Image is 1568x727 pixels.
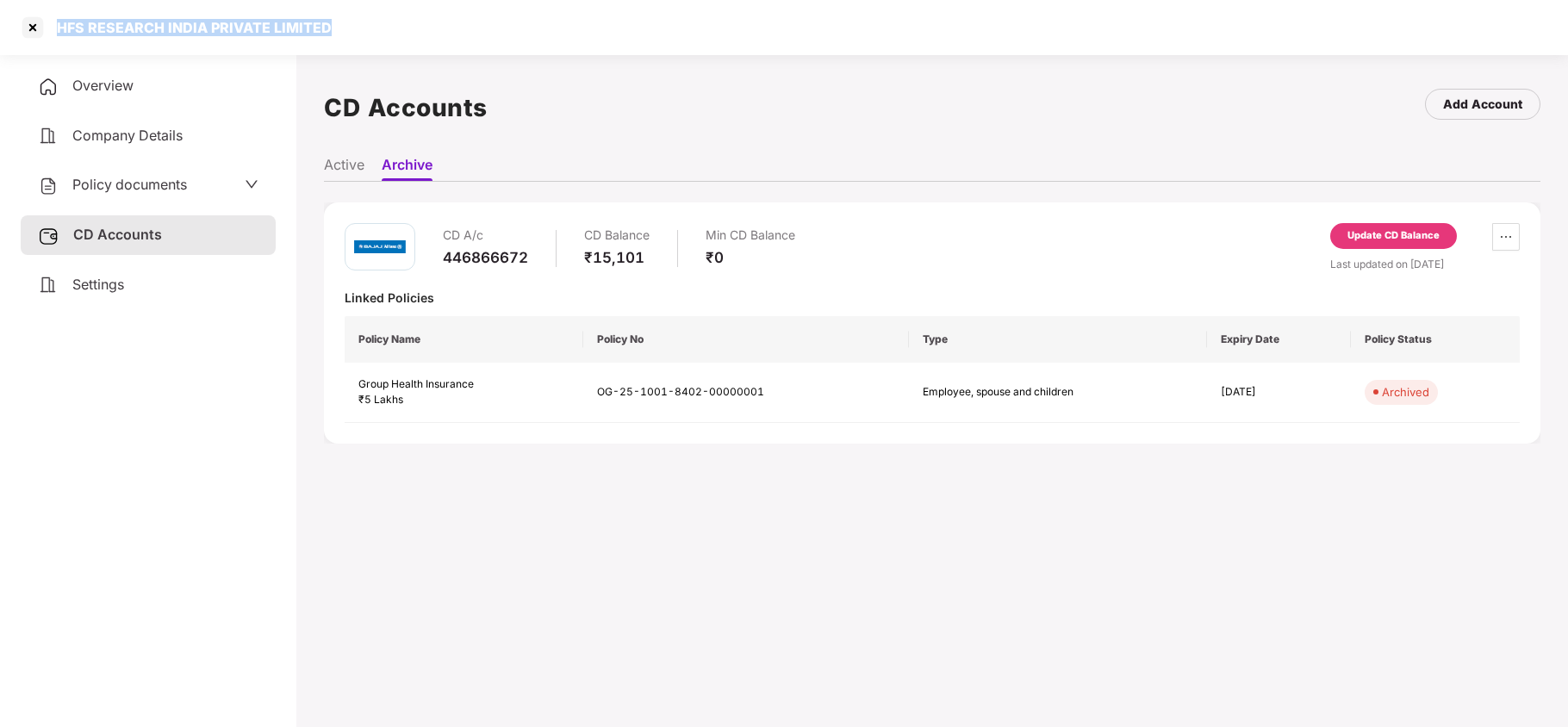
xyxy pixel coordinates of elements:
span: Company Details [72,127,183,144]
li: Archive [382,156,432,181]
div: Employee, spouse and children [923,384,1112,401]
div: Group Health Insurance [358,376,569,393]
span: ellipsis [1493,230,1519,244]
div: Archived [1382,383,1429,401]
h1: CD Accounts [324,89,488,127]
button: ellipsis [1492,223,1520,251]
div: ₹0 [706,248,795,267]
div: Last updated on [DATE] [1330,256,1520,272]
div: CD A/c [443,223,528,248]
div: Linked Policies [345,289,1520,306]
div: ₹15,101 [584,248,650,267]
img: svg+xml;base64,PHN2ZyB4bWxucz0iaHR0cDovL3d3dy53My5vcmcvMjAwMC9zdmciIHdpZHRoPSIyNCIgaGVpZ2h0PSIyNC... [38,275,59,295]
th: Policy No [583,316,909,363]
div: Update CD Balance [1347,228,1440,244]
td: [DATE] [1207,363,1351,424]
th: Policy Status [1351,316,1520,363]
div: Add Account [1443,95,1522,114]
th: Expiry Date [1207,316,1351,363]
span: down [245,177,258,191]
img: svg+xml;base64,PHN2ZyB4bWxucz0iaHR0cDovL3d3dy53My5vcmcvMjAwMC9zdmciIHdpZHRoPSIyNCIgaGVpZ2h0PSIyNC... [38,77,59,97]
span: ₹5 Lakhs [358,393,403,406]
div: 446866672 [443,248,528,267]
li: Active [324,156,364,181]
th: Policy Name [345,316,583,363]
img: svg+xml;base64,PHN2ZyB3aWR0aD0iMjUiIGhlaWdodD0iMjQiIHZpZXdCb3g9IjAgMCAyNSAyNCIgZmlsbD0ibm9uZSIgeG... [38,226,59,246]
td: OG-25-1001-8402-00000001 [583,363,909,424]
span: Settings [72,276,124,293]
div: CD Balance [584,223,650,248]
img: svg+xml;base64,PHN2ZyB4bWxucz0iaHR0cDovL3d3dy53My5vcmcvMjAwMC9zdmciIHdpZHRoPSIyNCIgaGVpZ2h0PSIyNC... [38,176,59,196]
th: Type [909,316,1207,363]
img: bajaj.png [354,231,406,264]
img: svg+xml;base64,PHN2ZyB4bWxucz0iaHR0cDovL3d3dy53My5vcmcvMjAwMC9zdmciIHdpZHRoPSIyNCIgaGVpZ2h0PSIyNC... [38,126,59,146]
span: CD Accounts [73,226,162,243]
span: Policy documents [72,176,187,193]
div: Min CD Balance [706,223,795,248]
div: HFS RESEARCH INDIA PRIVATE LIMITED [47,19,332,36]
span: Overview [72,77,134,94]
